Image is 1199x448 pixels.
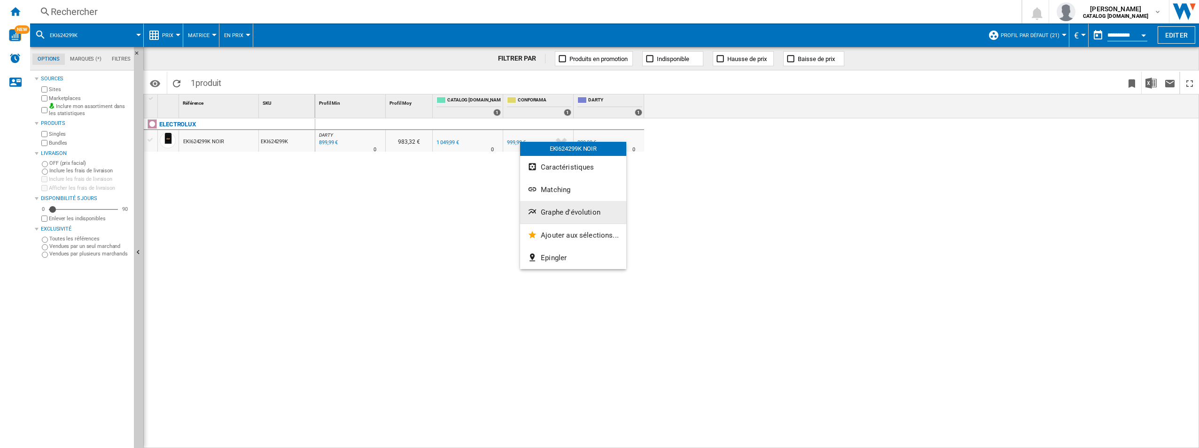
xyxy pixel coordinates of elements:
[541,163,594,171] span: Caractéristiques
[520,201,626,224] button: Graphe d'évolution
[520,224,626,247] button: Ajouter aux sélections...
[520,178,626,201] button: Matching
[541,231,619,239] span: Ajouter aux sélections...
[520,247,626,269] button: Epingler...
[520,156,626,178] button: Caractéristiques
[541,208,600,216] span: Graphe d'évolution
[541,254,567,262] span: Epingler
[541,185,570,194] span: Matching
[520,142,626,156] div: EKI624299K NOIR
